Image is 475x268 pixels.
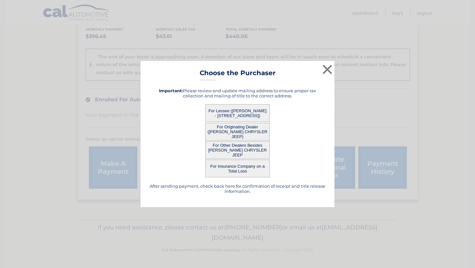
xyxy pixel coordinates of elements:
[205,123,270,141] button: For Originating Dealer ([PERSON_NAME] CHRYSLER JEEP)
[149,88,326,98] h5: Please review and update mailing address to ensure proper tax collection and mailing of title to ...
[321,63,334,76] button: ×
[149,184,326,194] h5: After sending payment, check back here for confirmation of receipt and title release information.
[205,160,270,177] button: For Insurance Company on a Total Loss
[205,104,270,122] button: For Lessee ([PERSON_NAME] - [STREET_ADDRESS])
[200,69,276,80] h3: Choose the Purchaser
[205,141,270,159] button: For Other Dealers Besides [PERSON_NAME] CHRYSLER JEEP
[159,88,183,93] strong: Important:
